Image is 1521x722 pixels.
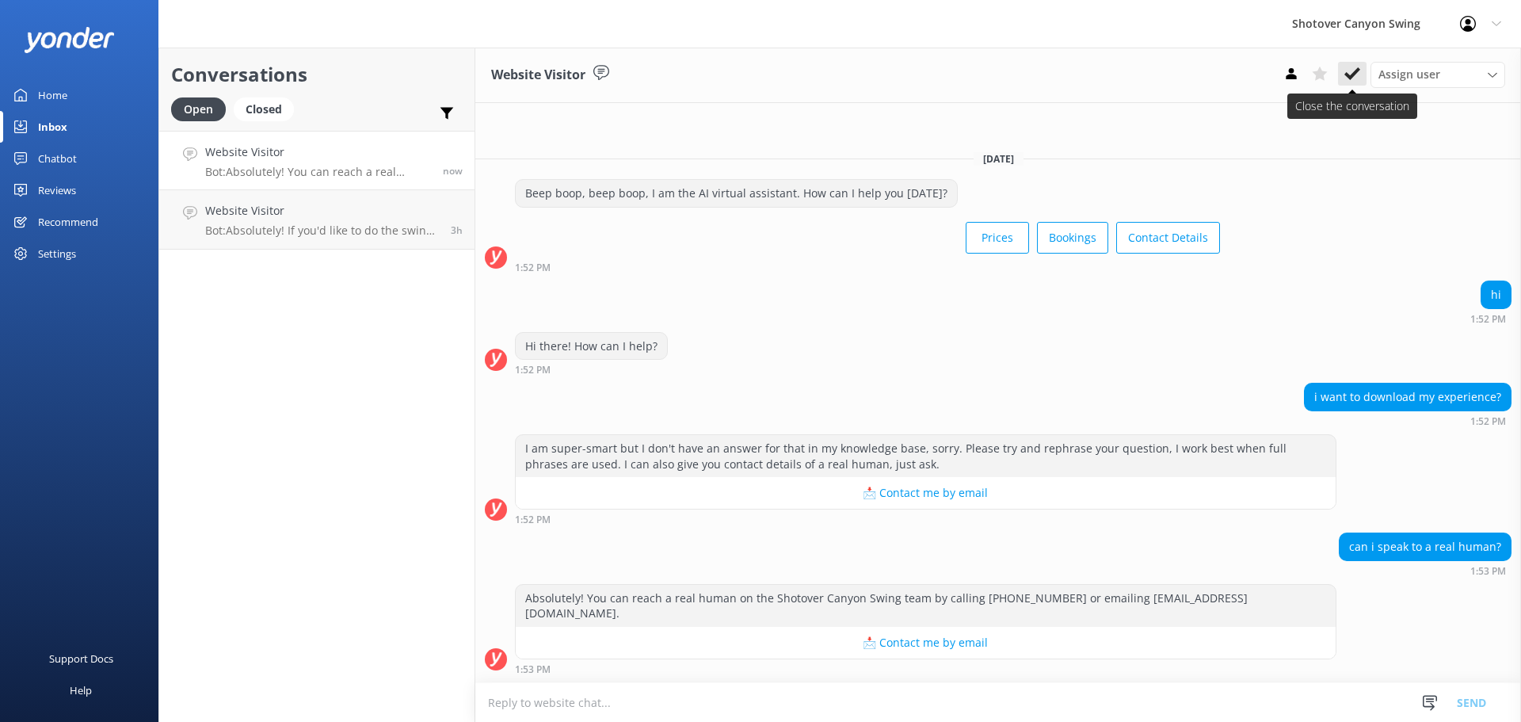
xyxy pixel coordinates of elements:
h4: Website Visitor [205,143,431,161]
div: Open [171,97,226,121]
div: Settings [38,238,76,269]
div: Sep 14 2025 01:52pm (UTC +12:00) Pacific/Auckland [1304,415,1511,426]
div: Sep 14 2025 01:53pm (UTC +12:00) Pacific/Auckland [1339,565,1511,576]
button: Bookings [1037,222,1108,254]
span: Sep 14 2025 01:53pm (UTC +12:00) Pacific/Auckland [443,164,463,178]
div: Inbox [38,111,67,143]
img: yonder-white-logo.png [24,27,115,53]
div: hi [1481,281,1511,308]
p: Bot: Absolutely! If you'd like to do the swing and jet on different days, just get in touch with ... [205,223,439,238]
strong: 1:52 PM [515,365,551,375]
div: Help [70,674,92,706]
strong: 1:52 PM [515,263,551,273]
strong: 1:52 PM [1470,315,1506,324]
a: Closed [234,100,302,117]
div: Support Docs [49,643,113,674]
strong: 1:53 PM [1470,567,1506,576]
div: Assign User [1370,62,1505,87]
button: 📩 Contact me by email [516,627,1336,659]
span: Sep 14 2025 10:22am (UTC +12:00) Pacific/Auckland [451,223,463,237]
span: Assign user [1378,66,1440,83]
button: Contact Details [1116,222,1220,254]
div: Chatbot [38,143,77,174]
div: Sep 14 2025 01:52pm (UTC +12:00) Pacific/Auckland [515,262,1220,273]
div: Home [38,79,67,111]
div: Sep 14 2025 01:52pm (UTC +12:00) Pacific/Auckland [1470,313,1511,324]
div: Recommend [38,206,98,238]
div: Closed [234,97,294,121]
strong: 1:53 PM [515,665,551,674]
div: I am super-smart but I don't have an answer for that in my knowledge base, sorry. Please try and ... [516,435,1336,477]
div: Sep 14 2025 01:52pm (UTC +12:00) Pacific/Auckland [515,514,1336,525]
a: Open [171,100,234,117]
div: i want to download my experience? [1305,384,1511,411]
div: Beep boop, beep boop, I am the AI virtual assistant. How can I help you [DATE]? [516,180,957,207]
button: 📩 Contact me by email [516,477,1336,509]
strong: 1:52 PM [1470,417,1506,426]
div: Sep 14 2025 01:53pm (UTC +12:00) Pacific/Auckland [515,663,1336,674]
h3: Website Visitor [491,65,585,86]
button: Prices [966,222,1029,254]
span: [DATE] [974,152,1024,166]
div: Sep 14 2025 01:52pm (UTC +12:00) Pacific/Auckland [515,364,668,375]
div: can i speak to a real human? [1340,533,1511,560]
a: Website VisitorBot:Absolutely! You can reach a real human on the Shotover Canyon Swing team by ca... [159,131,475,190]
div: Absolutely! You can reach a real human on the Shotover Canyon Swing team by calling [PHONE_NUMBER... [516,585,1336,627]
strong: 1:52 PM [515,515,551,525]
div: Hi there! How can I help? [516,333,667,360]
div: Reviews [38,174,76,206]
a: Website VisitorBot:Absolutely! If you'd like to do the swing and jet on different days, just get ... [159,190,475,250]
h4: Website Visitor [205,202,439,220]
p: Bot: Absolutely! You can reach a real human on the Shotover Canyon Swing team by calling [PHONE_N... [205,165,431,179]
h2: Conversations [171,59,463,90]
